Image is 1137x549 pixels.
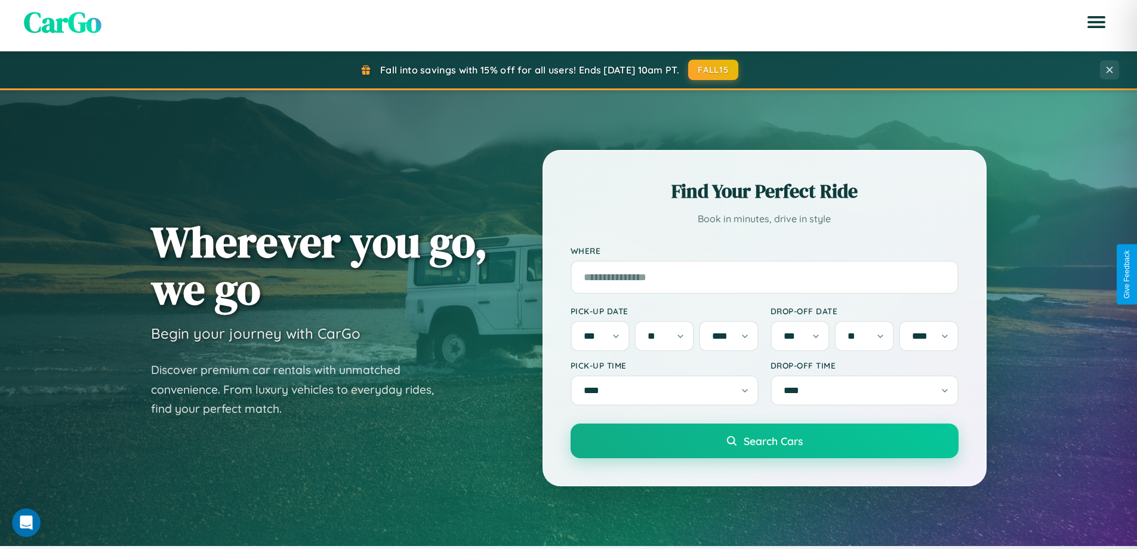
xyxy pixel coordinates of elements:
[151,324,360,342] h3: Begin your journey with CarGo
[12,508,41,537] iframe: Intercom live chat
[771,360,959,370] label: Drop-off Time
[1080,5,1113,39] button: Open menu
[571,306,759,316] label: Pick-up Date
[380,64,679,76] span: Fall into savings with 15% off for all users! Ends [DATE] 10am PT.
[771,306,959,316] label: Drop-off Date
[571,210,959,228] p: Book in minutes, drive in style
[151,218,488,312] h1: Wherever you go, we go
[571,178,959,204] h2: Find Your Perfect Ride
[571,424,959,458] button: Search Cars
[688,60,738,80] button: FALL15
[24,2,101,42] span: CarGo
[744,434,803,447] span: Search Cars
[151,360,449,419] p: Discover premium car rentals with unmatched convenience. From luxury vehicles to everyday rides, ...
[1123,250,1131,299] div: Give Feedback
[571,360,759,370] label: Pick-up Time
[571,246,959,256] label: Where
